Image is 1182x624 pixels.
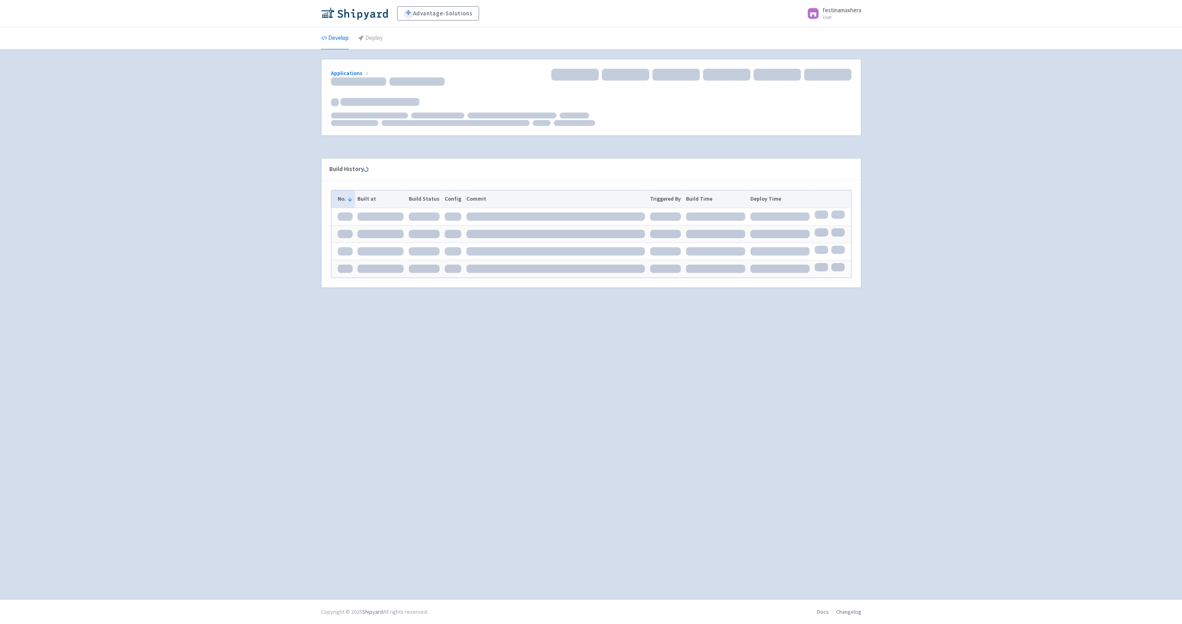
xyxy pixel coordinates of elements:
div: Copyright © 2025 All rights reserved. [321,608,428,616]
div: Build History [329,165,840,174]
span: festinamaxhera [823,6,861,14]
small: User [823,15,861,20]
a: Applications [331,70,370,77]
th: Commit [464,190,648,208]
a: Docs [817,608,829,615]
th: Deploy Time [748,190,812,208]
a: Deploy [358,27,383,49]
th: Build Status [406,190,442,208]
a: Advantage-Solutions [397,6,479,21]
th: Triggered By [648,190,684,208]
a: Shipyard [362,608,383,615]
a: festinamaxhera User [802,7,861,20]
th: Build Time [684,190,748,208]
a: Changelog [836,608,861,615]
th: Built at [355,190,406,208]
button: No. [338,195,353,203]
a: Develop [321,27,349,49]
img: Shipyard logo [321,7,388,20]
th: Config [442,190,464,208]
